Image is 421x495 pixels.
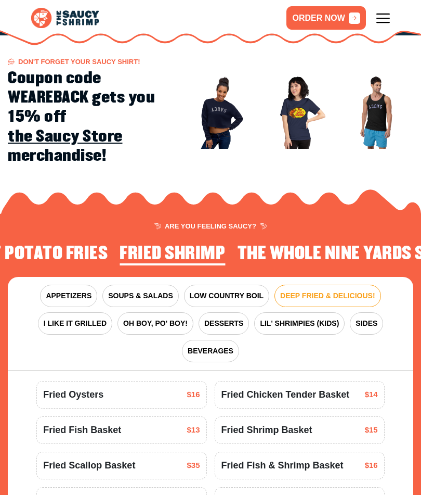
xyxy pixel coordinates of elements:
[221,459,344,473] span: Fried Fish & Shrimp Basket
[43,459,135,473] span: Fried Scallop Basket
[187,389,200,401] span: $16
[350,312,383,335] button: SIDES
[261,75,334,148] img: Image 2
[120,244,225,266] li: 1 of 4
[43,388,103,402] span: Fried Oysters
[43,423,121,437] span: Fried Fish Basket
[254,312,345,335] button: LIL' SHRIMPIES (KIDS)
[182,75,255,148] img: Image 1
[38,312,112,335] button: I LIKE IT GRILLED
[31,8,99,28] img: logo
[8,58,140,65] span: Don't forget your Saucy Shirt!
[117,312,193,335] button: OH BOY, PO' BOY!
[40,285,97,307] button: APPETIZERS
[274,285,381,307] button: DEEP FRIED & DELICIOUS!
[44,318,107,329] span: I LIKE IT GRILLED
[365,389,378,401] span: $14
[154,223,267,230] span: ARE YOU FEELING SAUCY?
[102,285,178,307] button: SOUPS & SALADS
[187,424,200,436] span: $13
[120,244,225,264] h2: Fried Shrimp
[356,318,377,329] span: SIDES
[286,6,365,30] a: ORDER NOW
[199,312,249,335] button: DESSERTS
[8,127,123,146] a: the Saucy Store
[182,340,239,362] button: BEVERAGES
[123,318,188,329] span: OH BOY, PO' BOY!
[221,423,312,437] span: Fried Shrimp Basket
[280,290,375,301] span: DEEP FRIED & DELICIOUS!
[8,69,169,166] h2: Coupon code WEAREBACK gets you 15% off merchandise!
[365,424,378,436] span: $15
[46,290,91,301] span: APPETIZERS
[187,460,200,472] span: $35
[190,290,264,301] span: LOW COUNTRY BOIL
[204,318,243,329] span: DESSERTS
[340,75,413,148] img: Image 3
[188,346,233,357] span: BEVERAGES
[365,460,378,472] span: $16
[221,388,350,402] span: Fried Chicken Tender Basket
[184,285,269,307] button: LOW COUNTRY BOIL
[260,318,339,329] span: LIL' SHRIMPIES (KIDS)
[108,290,173,301] span: SOUPS & SALADS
